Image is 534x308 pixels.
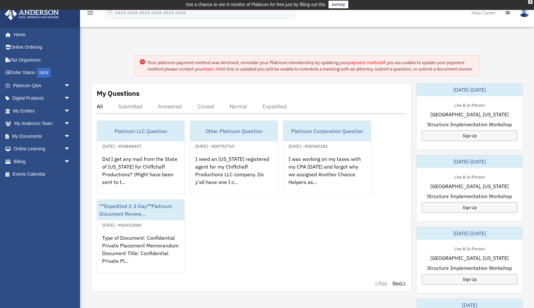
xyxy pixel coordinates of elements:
a: Online Ordering [4,41,80,54]
div: Live & In-Person [449,101,490,108]
a: Other Platinum Question[DATE] - #00792765I need an [US_STATE] registered agent for my Chiffchaff ... [190,121,278,194]
span: arrow_drop_down [64,92,77,105]
a: Billingarrow_drop_down [4,155,80,168]
div: Normal [230,103,247,110]
span: arrow_drop_down [64,155,77,168]
div: Get a chance to win 6 months of Platinum for free just by filling out this [186,1,326,8]
div: My Questions [97,88,140,98]
span: [GEOGRAPHIC_DATA], [US_STATE] [430,111,509,118]
div: Type of Document: Confidential Private Placement Memorandum Document Title: Confidential Private ... [97,229,184,279]
a: Sign Up [422,274,517,285]
div: Platinum LLC Question [97,121,184,141]
a: My Entitiesarrow_drop_down [4,104,80,117]
a: Online Learningarrow_drop_down [4,143,80,155]
div: [DATE] - #00792765 [190,142,240,149]
span: Structure Implementation Workshop [427,121,512,128]
a: Tax Organizers [4,54,80,66]
div: [DATE]-[DATE] [417,227,522,240]
a: Platinum LLC Question[DATE] - #00848447Did I get any mail from the State of [US_STATE] for Chiffc... [97,121,185,194]
a: payment method [348,60,383,65]
div: Live & In-Person [449,245,490,252]
div: I need an [US_STATE] registered agent for my Chiffchaff Productions LLC company. Do y'all have on... [190,150,278,200]
div: All [97,103,103,110]
a: Digital Productsarrow_drop_down [4,92,80,105]
a: Sign Up [422,202,517,213]
span: arrow_drop_down [64,130,77,143]
a: Platinum Q&Aarrow_drop_down [4,79,80,92]
a: Order StatusNEW [4,66,80,79]
div: Expedited [263,103,287,110]
a: team [204,66,214,72]
div: [DATE]-[DATE] [417,83,522,96]
a: survey [328,1,348,8]
span: arrow_drop_down [64,79,77,92]
div: [DATE]-[DATE] [417,155,522,168]
a: menu [86,11,94,17]
div: **Expedited 2-3 Day**Platinum Document Review... [97,200,184,220]
div: Your platinum payment method was declined, reinstate your Platinum membership by updating your if... [148,59,474,72]
div: I was working on my taxes with my CPA [DATE] and forgot why we assigned Another Chance Helpers as... [283,150,371,200]
div: [DATE] - #00452080 [97,221,147,228]
span: arrow_drop_down [64,104,77,118]
a: Platinum Corporation Question[DATE] - #00589282I was working on my taxes with my CPA [DATE] and f... [283,121,371,194]
i: menu [86,9,94,17]
div: [DATE] - #00589282 [283,142,333,149]
img: Anderson Advisors Platinum Portal [3,8,61,20]
a: **Expedited 2-3 Day**Platinum Document Review...[DATE] - #00452080Type of Document: Confidential ... [97,199,185,273]
img: User Pic [520,8,529,17]
a: My Anderson Teamarrow_drop_down [4,117,80,130]
div: Other Platinum Question [190,121,278,141]
div: Platinum Corporation Question [283,121,371,141]
span: Structure Implementation Workshop [427,192,512,200]
a: Sign Up [422,130,517,141]
span: arrow_drop_down [64,143,77,156]
i: search [107,9,114,16]
div: Closed [197,103,214,110]
div: Submitted [118,103,142,110]
div: Answered [158,103,182,110]
span: Structure Implementation Workshop [427,264,512,272]
div: Live & In-Person [449,173,490,180]
span: [GEOGRAPHIC_DATA], [US_STATE] [430,182,509,190]
a: Next > [392,280,406,286]
span: [GEOGRAPHIC_DATA], [US_STATE] [430,254,509,262]
div: [DATE] - #00848447 [97,142,147,149]
a: Events Calendar [4,168,80,181]
div: NEW [37,68,51,78]
div: Did I get any mail from the State of [US_STATE] for Chiffchaff Productions? (Might have been sent... [97,150,184,200]
a: My Documentsarrow_drop_down [4,130,80,143]
span: arrow_drop_down [64,117,77,130]
a: Home [4,28,77,41]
